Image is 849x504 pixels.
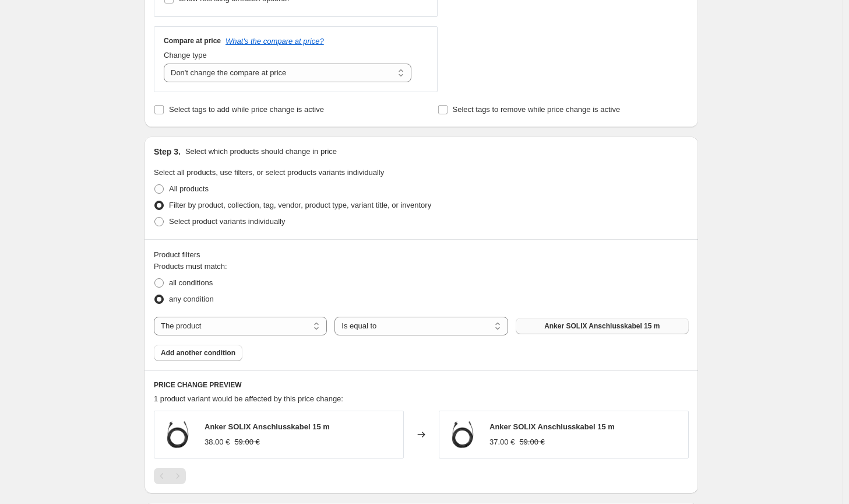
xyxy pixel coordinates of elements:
span: any condition [169,295,214,303]
span: all conditions [169,278,213,287]
span: Anker SOLIX Anschlusskabel 15 m [205,422,330,431]
h3: Compare at price [164,36,221,45]
h2: Step 3. [154,146,181,157]
div: 37.00 € [489,436,515,448]
span: Filter by product, collection, tag, vendor, product type, variant title, or inventory [169,201,431,209]
nav: Pagination [154,468,186,484]
img: Anker_Solix2_Anschlusskabel15m_80x.webp [160,417,195,452]
strike: 59.00 € [234,436,259,448]
span: Select product variants individually [169,217,285,226]
button: Add another condition [154,345,242,361]
h6: PRICE CHANGE PREVIEW [154,380,689,390]
span: Anker SOLIX Anschlusskabel 15 m [544,321,660,331]
button: Anker SOLIX Anschlusskabel 15 m [516,318,689,334]
span: Add another condition [161,348,235,358]
span: Select all products, use filters, or select products variants individually [154,168,384,177]
strike: 59.00 € [519,436,544,448]
span: Anker SOLIX Anschlusskabel 15 m [489,422,615,431]
p: Select which products should change in price [185,146,337,157]
span: Products must match: [154,262,227,271]
span: Change type [164,51,207,60]
div: Product filters [154,249,689,261]
span: 1 product variant would be affected by this price change: [154,394,343,403]
button: What's the compare at price? [226,37,324,45]
span: Select tags to remove while price change is active [453,105,621,114]
span: All products [169,184,209,193]
span: Select tags to add while price change is active [169,105,324,114]
div: 38.00 € [205,436,230,448]
img: Anker_Solix2_Anschlusskabel15m_80x.webp [445,417,480,452]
